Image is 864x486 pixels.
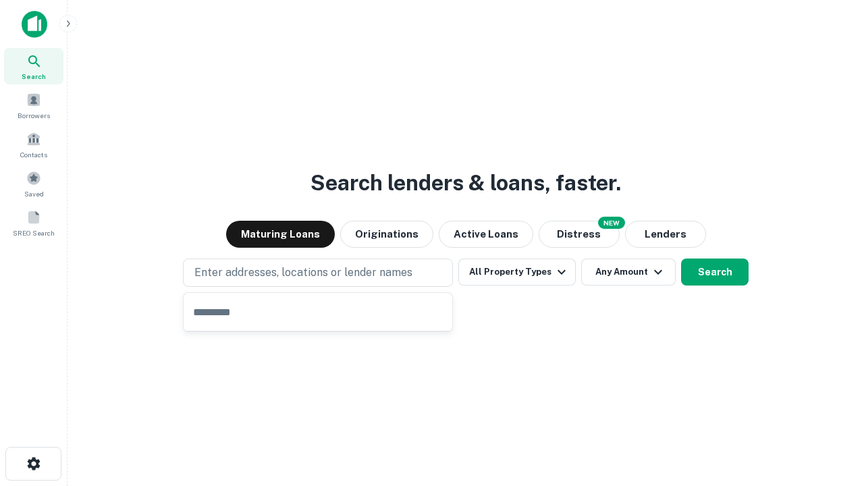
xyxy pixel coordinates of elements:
a: Saved [4,165,63,202]
span: Contacts [20,149,47,160]
div: NEW [598,217,625,229]
button: Originations [340,221,433,248]
iframe: Chat Widget [796,378,864,443]
button: All Property Types [458,259,576,286]
button: Search [681,259,749,286]
span: Saved [24,188,44,199]
button: Enter addresses, locations or lender names [183,259,453,287]
button: Search distressed loans with lien and other non-mortgage details. [539,221,620,248]
a: SREO Search [4,205,63,241]
span: SREO Search [13,227,55,238]
button: Any Amount [581,259,676,286]
button: Lenders [625,221,706,248]
img: capitalize-icon.png [22,11,47,38]
p: Enter addresses, locations or lender names [194,265,412,281]
span: Search [22,71,46,82]
h3: Search lenders & loans, faster. [310,167,621,199]
a: Contacts [4,126,63,163]
button: Active Loans [439,221,533,248]
button: Maturing Loans [226,221,335,248]
a: Search [4,48,63,84]
a: Borrowers [4,87,63,124]
span: Borrowers [18,110,50,121]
